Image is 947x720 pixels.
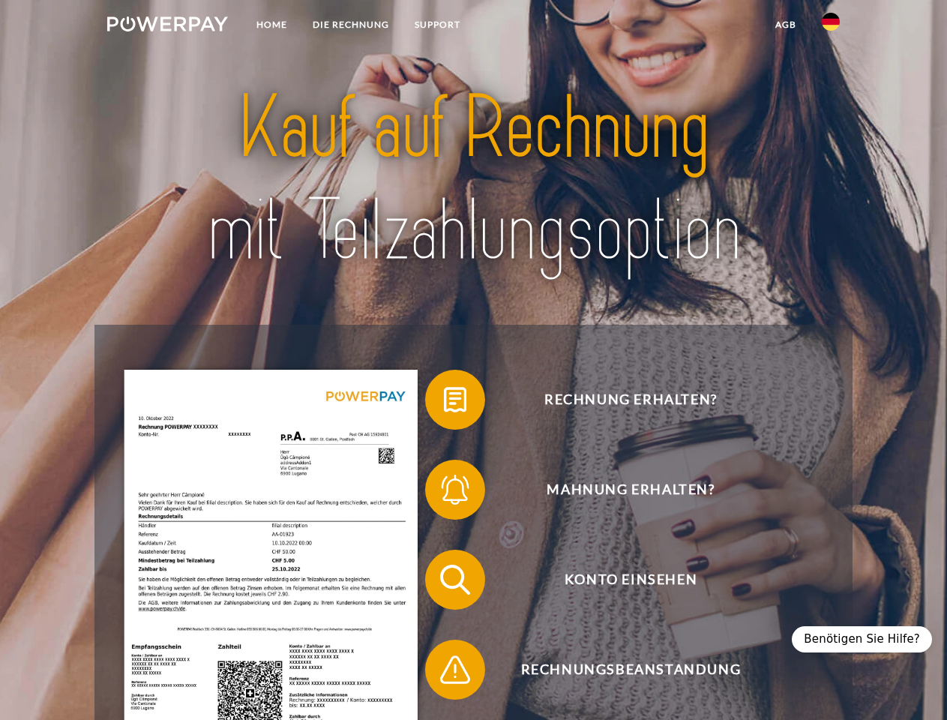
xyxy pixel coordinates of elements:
div: Benötigen Sie Hilfe? [792,626,932,652]
img: title-powerpay_de.svg [143,72,804,287]
a: DIE RECHNUNG [300,11,402,38]
img: qb_bill.svg [436,381,474,418]
img: qb_search.svg [436,561,474,598]
span: Rechnung erhalten? [447,370,814,430]
img: de [822,13,840,31]
img: qb_warning.svg [436,651,474,688]
img: logo-powerpay-white.svg [107,16,228,31]
a: Home [244,11,300,38]
button: Konto einsehen [425,550,815,610]
a: SUPPORT [402,11,473,38]
span: Mahnung erhalten? [447,460,814,520]
button: Mahnung erhalten? [425,460,815,520]
a: agb [763,11,809,38]
button: Rechnungsbeanstandung [425,640,815,700]
img: qb_bell.svg [436,471,474,508]
span: Rechnungsbeanstandung [447,640,814,700]
span: Konto einsehen [447,550,814,610]
button: Rechnung erhalten? [425,370,815,430]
